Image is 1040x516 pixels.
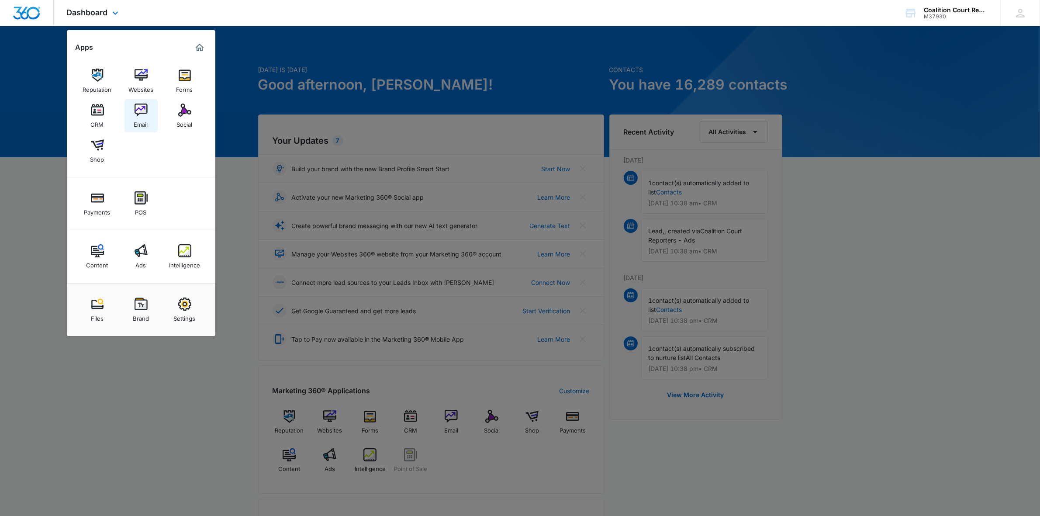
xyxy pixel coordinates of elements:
div: Ads [136,257,146,269]
div: Payments [84,204,111,216]
a: Email [124,99,158,132]
div: Settings [174,311,196,322]
a: Settings [168,293,201,326]
a: Websites [124,64,158,97]
div: account name [924,7,988,14]
a: Content [81,240,114,273]
a: Forms [168,64,201,97]
div: account id [924,14,988,20]
div: Content [86,257,108,269]
div: Intelligence [169,257,200,269]
a: Reputation [81,64,114,97]
div: POS [135,204,147,216]
span: Dashboard [67,8,108,17]
div: Email [134,117,148,128]
a: Social [168,99,201,132]
h2: Apps [76,43,93,52]
div: Brand [133,311,149,322]
a: Marketing 360® Dashboard [193,41,207,55]
a: Files [81,293,114,326]
div: Forms [176,82,193,93]
div: Reputation [83,82,112,93]
a: Intelligence [168,240,201,273]
div: Websites [128,82,153,93]
a: Shop [81,134,114,167]
a: CRM [81,99,114,132]
a: Brand [124,293,158,326]
div: CRM [91,117,104,128]
a: Ads [124,240,158,273]
div: Files [91,311,104,322]
a: Payments [81,187,114,220]
div: Shop [90,152,104,163]
a: POS [124,187,158,220]
div: Social [177,117,193,128]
